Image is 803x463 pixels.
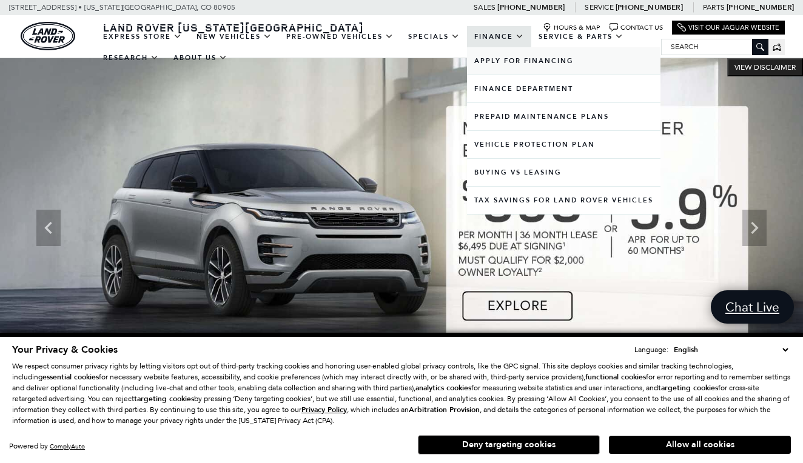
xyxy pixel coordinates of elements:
a: land-rover [21,22,75,50]
strong: targeting cookies [658,383,718,393]
button: Allow all cookies [609,436,791,454]
span: Sales [474,3,496,12]
a: Finance [467,26,531,47]
div: Language: [634,346,668,353]
a: Hours & Map [543,23,600,32]
u: Privacy Policy [301,405,347,415]
div: Powered by [9,442,85,450]
p: We respect consumer privacy rights by letting visitors opt out of third-party tracking cookies an... [12,361,791,426]
a: Visit Our Jaguar Website [677,23,779,32]
a: [STREET_ADDRESS] • [US_STATE][GEOGRAPHIC_DATA], CO 80905 [9,3,235,12]
nav: Main Navigation [96,26,661,68]
img: Land Rover [21,22,75,50]
span: Service [585,3,613,12]
a: Privacy Policy [301,405,347,414]
a: Contact Us [610,23,663,32]
a: ComplyAuto [50,442,85,450]
a: Land Rover [US_STATE][GEOGRAPHIC_DATA] [96,20,371,35]
span: VIEW DISCLAIMER [734,62,796,72]
strong: targeting cookies [134,394,194,404]
span: Chat Live [719,299,785,315]
button: Deny targeting cookies [418,435,600,455]
a: Buying vs Leasing [467,159,660,186]
strong: functional cookies [585,372,646,382]
div: Previous [36,210,61,246]
a: Research [96,47,166,68]
a: Service & Parts [531,26,631,47]
span: Your Privacy & Cookies [12,343,118,356]
a: [PHONE_NUMBER] [616,2,683,12]
strong: analytics cookies [415,383,471,393]
strong: essential cookies [42,372,99,382]
a: Tax Savings for Land Rover Vehicles [467,187,660,214]
div: Next [742,210,767,246]
a: Chat Live [711,290,794,324]
select: Language Select [671,344,791,356]
input: Search [662,39,768,54]
a: About Us [166,47,235,68]
a: Specials [401,26,467,47]
a: EXPRESS STORE [96,26,189,47]
span: Parts [703,3,725,12]
span: Land Rover [US_STATE][GEOGRAPHIC_DATA] [103,20,364,35]
a: [PHONE_NUMBER] [727,2,794,12]
a: Pre-Owned Vehicles [279,26,401,47]
a: New Vehicles [189,26,279,47]
a: Vehicle Protection Plan [467,131,660,158]
a: Prepaid Maintenance Plans [467,103,660,130]
a: [PHONE_NUMBER] [497,2,565,12]
a: Apply for Financing [467,47,660,75]
strong: Arbitration Provision [409,405,480,415]
a: Finance Department [467,75,660,102]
